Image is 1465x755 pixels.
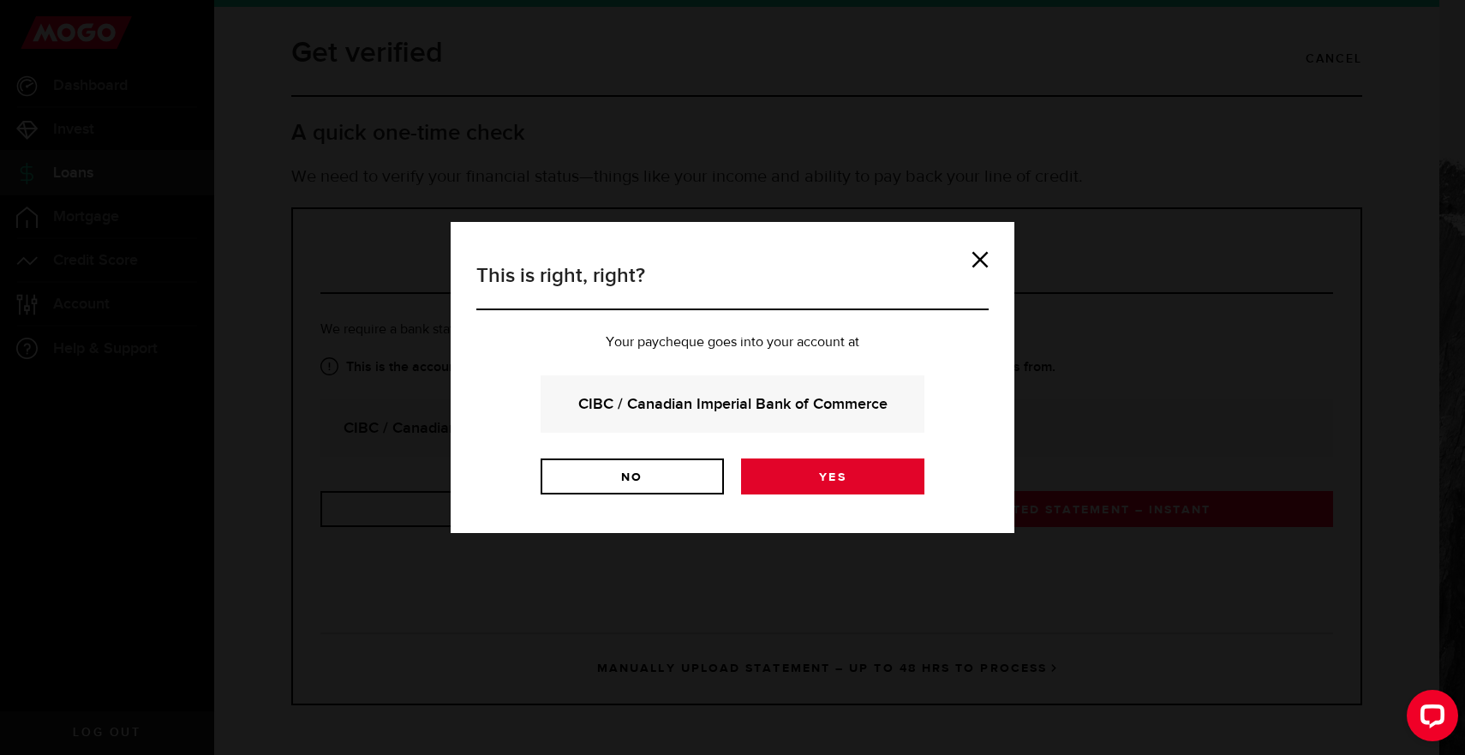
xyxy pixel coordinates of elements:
[1393,683,1465,755] iframe: LiveChat chat widget
[476,261,989,310] h3: This is right, right?
[541,458,724,494] a: No
[564,392,901,416] strong: CIBC / Canadian Imperial Bank of Commerce
[476,336,989,350] p: Your paycheque goes into your account at
[741,458,924,494] a: Yes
